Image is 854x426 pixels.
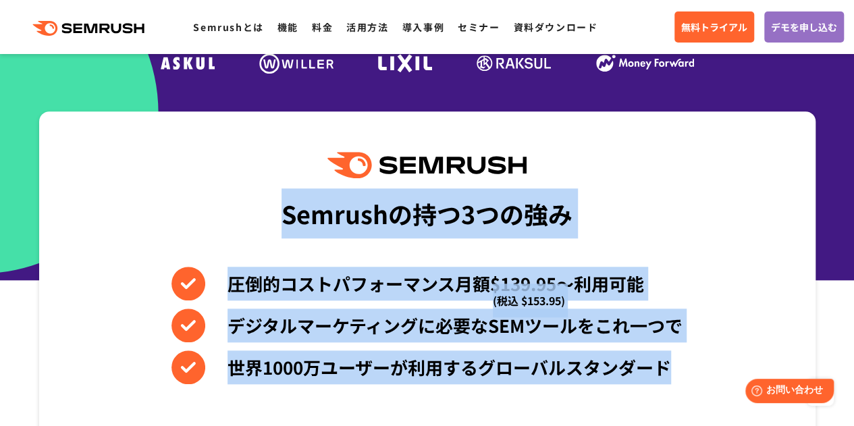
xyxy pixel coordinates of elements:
[674,11,754,43] a: 無料トライアル
[327,152,526,178] img: Semrush
[402,20,444,34] a: 導入事例
[171,309,683,342] li: デジタルマーケティングに必要なSEMツールをこれ一つで
[513,20,597,34] a: 資料ダウンロード
[493,284,565,317] span: (税込 $153.95)
[277,20,298,34] a: 機能
[312,20,333,34] a: 料金
[282,188,572,238] div: Semrushの持つ3つの強み
[171,350,683,384] li: 世界1000万ユーザーが利用するグローバルスタンダード
[171,267,683,300] li: 圧倒的コストパフォーマンス月額$139.95〜利用可能
[458,20,500,34] a: セミナー
[346,20,388,34] a: 活用方法
[771,20,837,34] span: デモを申し込む
[193,20,263,34] a: Semrushとは
[681,20,747,34] span: 無料トライアル
[734,373,839,411] iframe: Help widget launcher
[764,11,844,43] a: デモを申し込む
